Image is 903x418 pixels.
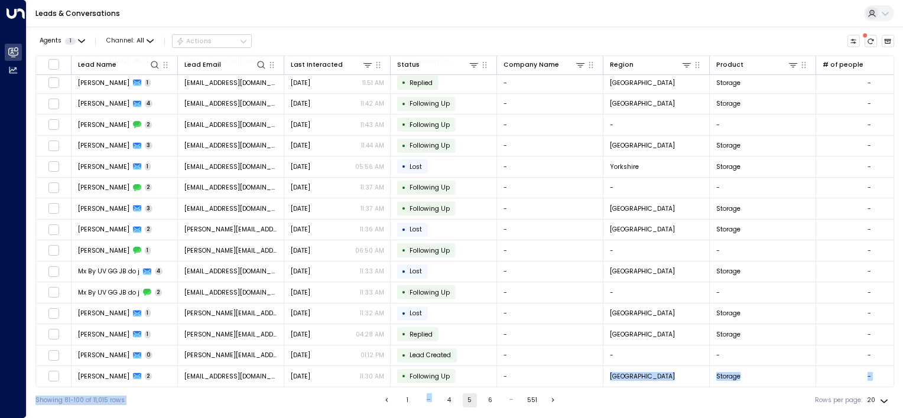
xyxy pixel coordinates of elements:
[145,121,152,129] span: 2
[603,178,710,198] td: -
[145,205,153,213] span: 3
[78,225,129,234] span: Chris Leach
[815,396,862,405] label: Rows per page:
[868,225,871,234] div: -
[716,162,740,171] span: Storage
[497,115,603,135] td: -
[402,75,406,90] div: •
[48,161,59,172] span: Toggle select row
[78,59,161,70] div: Lead Name
[504,60,559,70] div: Company Name
[184,330,278,339] span: paul.garey@hotmail.com
[360,225,384,234] p: 11:36 AM
[48,58,59,70] span: Toggle select all
[402,243,406,258] div: •
[497,73,603,93] td: -
[716,267,740,276] span: Storage
[145,226,152,233] span: 2
[291,288,310,297] span: Sep 01, 2025
[402,306,406,321] div: •
[497,156,603,177] td: -
[610,141,675,150] span: Berkshire
[78,60,116,70] div: Lead Name
[397,59,480,70] div: Status
[360,120,384,129] p: 11:43 AM
[402,326,406,342] div: •
[710,282,816,303] td: -
[710,115,816,135] td: -
[402,264,406,279] div: •
[291,204,310,213] span: Sep 03, 2025
[291,162,310,171] span: Jul 21, 2025
[610,309,675,318] span: Birmingham
[410,267,422,276] span: Lost
[78,330,129,339] span: Paul Garey
[410,309,422,318] span: Lost
[882,35,895,48] button: Archived Leads
[78,246,129,255] span: Chris Leach
[291,351,310,360] span: Aug 25, 2025
[48,371,59,382] span: Toggle select row
[355,246,384,255] p: 06:50 AM
[155,289,163,296] span: 2
[410,225,422,234] span: Lost
[291,120,310,129] span: Sep 02, 2025
[35,396,125,405] div: Showing 81-100 of 11,015 rows
[710,240,816,261] td: -
[716,59,799,70] div: Product
[497,220,603,240] td: -
[291,246,310,255] span: Aug 30, 2025
[362,79,384,87] p: 11:51 AM
[145,100,153,107] span: 4
[410,99,450,108] span: Following Up
[497,345,603,366] td: -
[716,204,740,213] span: Storage
[184,372,278,381] span: ahmadnawaz1997@icloud.com
[716,330,740,339] span: Storage
[823,60,863,70] div: # of people
[184,162,278,171] span: test@test.com
[421,393,436,407] div: …
[402,96,406,112] div: •
[497,198,603,219] td: -
[145,142,153,149] span: 3
[291,372,310,381] span: Yesterday
[401,393,415,407] button: Go to page 1
[497,94,603,115] td: -
[603,282,710,303] td: -
[603,345,710,366] td: -
[603,240,710,261] td: -
[48,140,59,151] span: Toggle select row
[868,79,871,87] div: -
[504,59,586,70] div: Company Name
[402,117,406,132] div: •
[78,372,129,381] span: Ahmad Khan
[48,245,59,256] span: Toggle select row
[78,288,139,297] span: Mx By UV GG JB do j
[184,60,221,70] div: Lead Email
[497,262,603,282] td: -
[868,120,871,129] div: -
[868,309,871,318] div: -
[48,98,59,109] span: Toggle select row
[868,99,871,108] div: -
[176,37,212,45] div: Actions
[291,267,310,276] span: Yesterday
[716,225,740,234] span: Storage
[360,99,384,108] p: 11:42 AM
[410,351,451,360] span: Lead Created
[610,162,639,171] span: Yorkshire
[497,282,603,303] td: -
[868,267,871,276] div: -
[868,330,871,339] div: -
[35,8,120,18] a: Leads & Conversations
[360,372,384,381] p: 11:30 AM
[410,79,433,87] span: Replied
[463,393,477,407] button: page 5
[360,351,384,360] p: 01:12 PM
[716,372,740,381] span: Storage
[610,372,675,381] span: Birmingham
[442,393,456,407] button: Go to page 4
[410,288,450,297] span: Following Up
[291,183,310,192] span: Yesterday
